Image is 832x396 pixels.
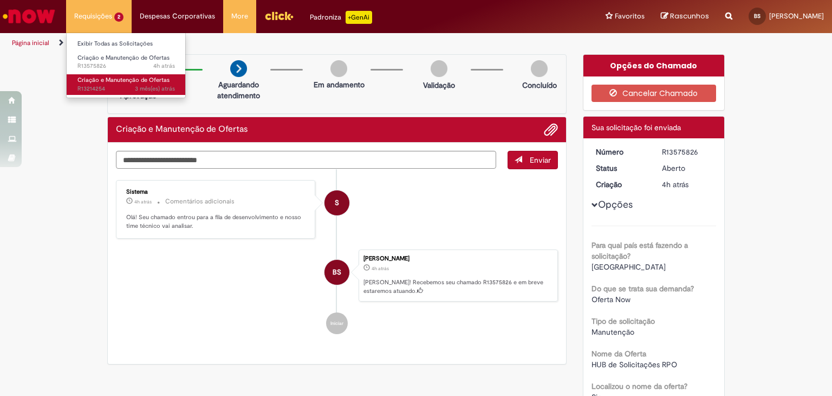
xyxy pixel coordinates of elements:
p: +GenAi [346,11,372,24]
dt: Criação [588,179,654,190]
span: [PERSON_NAME] [769,11,824,21]
b: Tipo de solicitação [591,316,655,326]
li: Bianca Ferrari Dos Santos [116,250,558,302]
small: Comentários adicionais [165,197,235,206]
img: ServiceNow [1,5,57,27]
time: 29/09/2025 10:42:06 [372,265,389,272]
ul: Trilhas de página [8,33,547,53]
span: Favoritos [615,11,645,22]
span: Despesas Corporativas [140,11,215,22]
h2: Criação e Manutenção de Ofertas Histórico de tíquete [116,125,248,135]
span: BS [754,12,760,20]
span: 4h atrás [372,265,389,272]
ul: Histórico de tíquete [116,169,558,345]
a: Exibir Todas as Solicitações [67,38,186,50]
button: Adicionar anexos [544,123,558,137]
p: Aguardando atendimento [212,79,265,101]
span: Oferta Now [591,295,630,304]
a: Página inicial [12,39,49,47]
img: img-circle-grey.png [431,60,447,77]
dt: Número [588,146,654,157]
div: Bianca Ferrari Dos Santos [324,260,349,285]
span: R13575826 [77,62,175,71]
button: Enviar [508,151,558,169]
span: Sua solicitação foi enviada [591,123,681,132]
span: 4h atrás [153,62,175,70]
span: 2 [114,12,123,22]
img: arrow-next.png [230,60,247,77]
span: 4h atrás [662,180,688,189]
div: R13575826 [662,146,712,157]
textarea: Digite sua mensagem aqui... [116,151,496,169]
span: Rascunhos [670,11,709,21]
div: System [324,190,349,215]
div: Aberto [662,163,712,174]
img: img-circle-grey.png [531,60,548,77]
span: Requisições [74,11,112,22]
ul: Requisições [66,33,186,98]
span: Enviar [530,155,551,165]
div: [PERSON_NAME] [363,256,552,262]
span: HUB de Solicitações RPO [591,360,677,369]
b: Nome da Oferta [591,349,646,359]
div: 29/09/2025 10:42:06 [662,179,712,190]
span: 3 mês(es) atrás [135,85,175,93]
p: Olá! Seu chamado entrou para a fila de desenvolvimento e nosso time técnico vai analisar. [126,213,307,230]
span: [GEOGRAPHIC_DATA] [591,262,666,272]
span: Criação e Manutenção de Ofertas [77,76,170,84]
img: img-circle-grey.png [330,60,347,77]
span: R13214254 [77,85,175,93]
div: Opções do Chamado [583,55,725,76]
div: Sistema [126,189,307,195]
span: BS [333,259,341,285]
a: Aberto R13214254 : Criação e Manutenção de Ofertas [67,74,186,94]
span: More [231,11,248,22]
span: Criação e Manutenção de Ofertas [77,54,170,62]
div: Padroniza [310,11,372,24]
span: S [335,190,339,216]
a: Aberto R13575826 : Criação e Manutenção de Ofertas [67,52,186,72]
img: click_logo_yellow_360x200.png [264,8,294,24]
span: 4h atrás [134,199,152,205]
b: Do que se trata sua demanda? [591,284,694,293]
dt: Status [588,163,654,174]
p: [PERSON_NAME]! Recebemos seu chamado R13575826 e em breve estaremos atuando. [363,278,552,295]
span: Manutenção [591,327,634,337]
b: Localizou o nome da oferta? [591,381,687,391]
p: Validação [423,80,455,91]
time: 29/09/2025 10:42:37 [134,199,152,205]
b: Para qual país está fazendo a solicitação? [591,240,688,261]
a: Rascunhos [661,11,709,22]
p: Em andamento [314,79,365,90]
button: Cancelar Chamado [591,85,717,102]
p: Concluído [522,80,557,91]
